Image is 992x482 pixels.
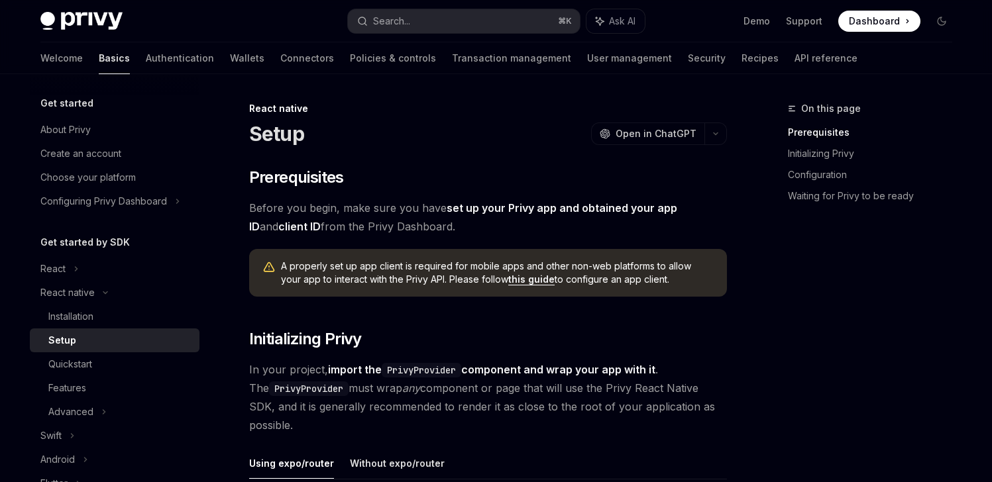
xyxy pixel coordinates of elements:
[269,381,349,396] code: PrivyProvider
[48,356,92,372] div: Quickstart
[587,42,672,74] a: User management
[249,199,727,236] span: Before you begin, make sure you have and from the Privy Dashboard.
[249,448,334,479] button: Using expo/router
[838,11,920,32] a: Dashboard
[30,376,199,400] a: Features
[48,404,93,420] div: Advanced
[350,448,445,479] button: Without expo/router
[688,42,726,74] a: Security
[249,122,304,146] h1: Setup
[452,42,571,74] a: Transaction management
[795,42,857,74] a: API reference
[609,15,635,28] span: Ask AI
[350,42,436,74] a: Policies & controls
[262,261,276,274] svg: Warning
[281,260,714,286] span: A properly set up app client is required for mobile apps and other non-web platforms to allow you...
[788,164,963,185] a: Configuration
[849,15,900,28] span: Dashboard
[382,363,461,377] code: PrivyProvider
[586,9,645,33] button: Ask AI
[40,95,93,111] h5: Get started
[40,122,91,138] div: About Privy
[40,12,123,30] img: dark logo
[30,142,199,166] a: Create an account
[40,452,75,467] div: Android
[249,328,362,350] span: Initializing Privy
[99,42,130,74] a: Basics
[249,201,677,234] a: set up your Privy app and obtained your app ID
[48,309,93,324] div: Installation
[280,42,334,74] a: Connectors
[402,381,420,395] em: any
[328,363,655,376] strong: import the component and wrap your app with it
[40,428,62,444] div: Swift
[788,185,963,207] a: Waiting for Privy to be ready
[558,16,572,26] span: ⌘ K
[591,122,704,145] button: Open in ChatGPT
[40,285,95,301] div: React native
[40,261,66,277] div: React
[40,42,83,74] a: Welcome
[40,169,136,185] div: Choose your platform
[30,118,199,142] a: About Privy
[931,11,952,32] button: Toggle dark mode
[348,9,580,33] button: Search...⌘K
[249,102,727,115] div: React native
[744,15,770,28] a: Demo
[48,332,76,348] div: Setup
[30,328,199,352] a: Setup
[742,42,779,74] a: Recipes
[249,360,727,434] span: In your project, . The must wrap component or page that will use the Privy React Native SDK, and ...
[278,220,321,234] a: client ID
[40,193,167,209] div: Configuring Privy Dashboard
[40,234,130,250] h5: Get started by SDK
[230,42,264,74] a: Wallets
[30,305,199,328] a: Installation
[30,352,199,376] a: Quickstart
[788,143,963,164] a: Initializing Privy
[30,166,199,189] a: Choose your platform
[801,101,861,117] span: On this page
[788,122,963,143] a: Prerequisites
[508,273,555,285] a: this guide
[616,127,696,140] span: Open in ChatGPT
[146,42,214,74] a: Authentication
[786,15,822,28] a: Support
[40,146,121,162] div: Create an account
[249,167,344,188] span: Prerequisites
[48,380,86,396] div: Features
[373,13,410,29] div: Search...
